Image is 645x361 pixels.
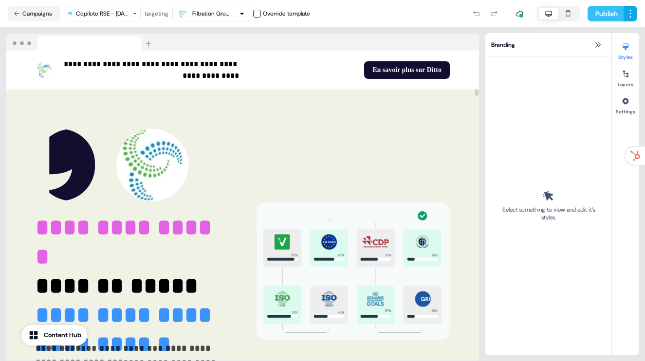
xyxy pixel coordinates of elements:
div: targeting [145,9,168,18]
img: Browser topbar [6,34,156,51]
button: Styles [612,39,639,60]
div: Copilote RSE - [DATE] (Contact Level) Copy [76,9,129,18]
div: Select something to view and edit it’s styles. [499,206,598,221]
img: Image [257,202,450,340]
button: Content Hub [21,325,87,345]
div: Filtration Group [192,9,231,18]
button: En savoir plus sur Ditto [364,61,450,79]
button: Publish [588,6,624,21]
div: Branding [485,33,611,56]
button: Filtration Group [172,6,249,21]
div: Content Hub [44,330,81,340]
button: Layers [612,66,639,88]
button: Campaigns [8,6,60,21]
div: En savoir plus sur Ditto [247,61,450,79]
div: Override template [263,9,310,18]
button: Settings [612,93,639,115]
